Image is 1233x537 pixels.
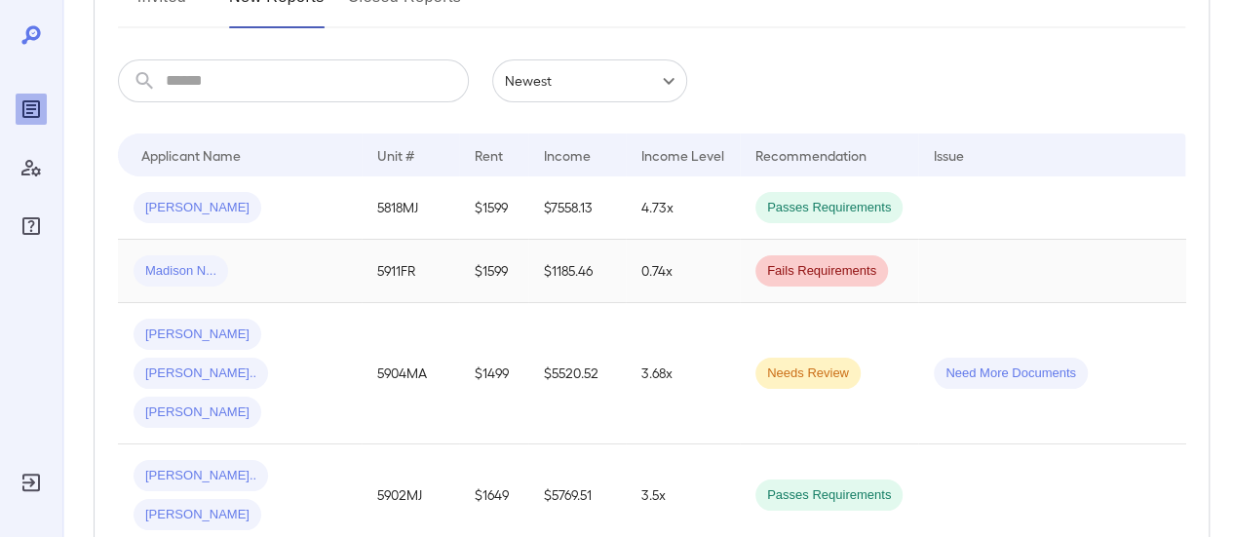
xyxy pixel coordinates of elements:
div: Rent [475,143,506,167]
td: 5904MA [362,303,459,444]
td: $7558.13 [528,176,626,240]
span: [PERSON_NAME].. [134,467,268,485]
td: $1185.46 [528,240,626,303]
td: 3.68x [626,303,740,444]
span: [PERSON_NAME] [134,326,261,344]
td: 5911FR [362,240,459,303]
span: [PERSON_NAME].. [134,364,268,383]
span: [PERSON_NAME] [134,506,261,524]
div: Applicant Name [141,143,241,167]
td: 0.74x [626,240,740,303]
span: Passes Requirements [755,199,903,217]
div: Recommendation [755,143,867,167]
div: Income Level [641,143,724,167]
td: $1599 [459,176,528,240]
span: Passes Requirements [755,486,903,505]
div: Issue [934,143,965,167]
span: Madison N... [134,262,228,281]
td: 4.73x [626,176,740,240]
td: $5520.52 [528,303,626,444]
div: FAQ [16,211,47,242]
span: Fails Requirements [755,262,888,281]
span: Need More Documents [934,364,1088,383]
td: 5818MJ [362,176,459,240]
div: Manage Users [16,152,47,183]
span: [PERSON_NAME] [134,199,261,217]
td: $1499 [459,303,528,444]
div: Newest [492,59,687,102]
span: [PERSON_NAME] [134,403,261,422]
div: Unit # [377,143,414,167]
div: Log Out [16,467,47,498]
span: Needs Review [755,364,861,383]
div: Income [544,143,591,167]
td: $1599 [459,240,528,303]
div: Reports [16,94,47,125]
